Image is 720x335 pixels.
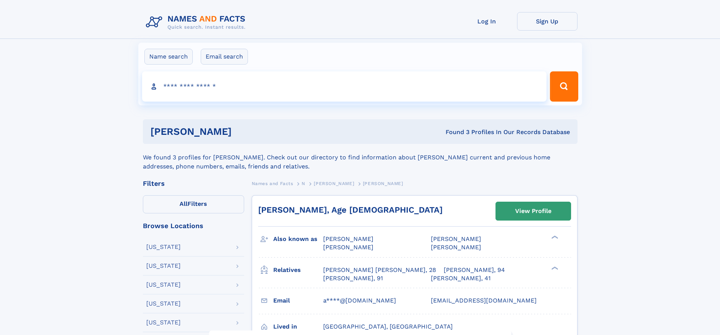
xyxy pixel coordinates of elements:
[180,200,187,207] span: All
[550,71,578,102] button: Search Button
[143,222,244,229] div: Browse Locations
[314,181,354,186] span: [PERSON_NAME]
[150,127,339,136] h1: [PERSON_NAME]
[314,179,354,188] a: [PERSON_NAME]
[302,179,305,188] a: N
[146,320,181,326] div: [US_STATE]
[273,320,323,333] h3: Lived in
[323,323,453,330] span: [GEOGRAPHIC_DATA], [GEOGRAPHIC_DATA]
[363,181,403,186] span: [PERSON_NAME]
[457,12,517,31] a: Log In
[515,202,551,220] div: View Profile
[323,274,383,283] a: [PERSON_NAME], 91
[323,266,436,274] a: [PERSON_NAME] [PERSON_NAME], 28
[252,179,293,188] a: Names and Facts
[496,202,571,220] a: View Profile
[431,297,537,304] span: [EMAIL_ADDRESS][DOMAIN_NAME]
[273,294,323,307] h3: Email
[146,282,181,288] div: [US_STATE]
[143,195,244,213] label: Filters
[143,144,578,171] div: We found 3 profiles for [PERSON_NAME]. Check out our directory to find information about [PERSON_...
[323,244,373,251] span: [PERSON_NAME]
[431,244,481,251] span: [PERSON_NAME]
[431,274,491,283] a: [PERSON_NAME], 41
[144,49,193,65] label: Name search
[143,12,252,32] img: Logo Names and Facts
[146,263,181,269] div: [US_STATE]
[273,264,323,276] h3: Relatives
[146,244,181,250] div: [US_STATE]
[142,71,547,102] input: search input
[302,181,305,186] span: N
[517,12,578,31] a: Sign Up
[143,180,244,187] div: Filters
[273,233,323,245] h3: Also known as
[431,235,481,242] span: [PERSON_NAME]
[444,266,505,274] a: [PERSON_NAME], 94
[258,205,443,215] a: [PERSON_NAME], Age [DEMOGRAPHIC_DATA]
[323,235,373,242] span: [PERSON_NAME]
[550,235,559,240] div: ❯
[146,301,181,307] div: [US_STATE]
[550,266,559,270] div: ❯
[339,128,570,136] div: Found 3 Profiles In Our Records Database
[201,49,248,65] label: Email search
